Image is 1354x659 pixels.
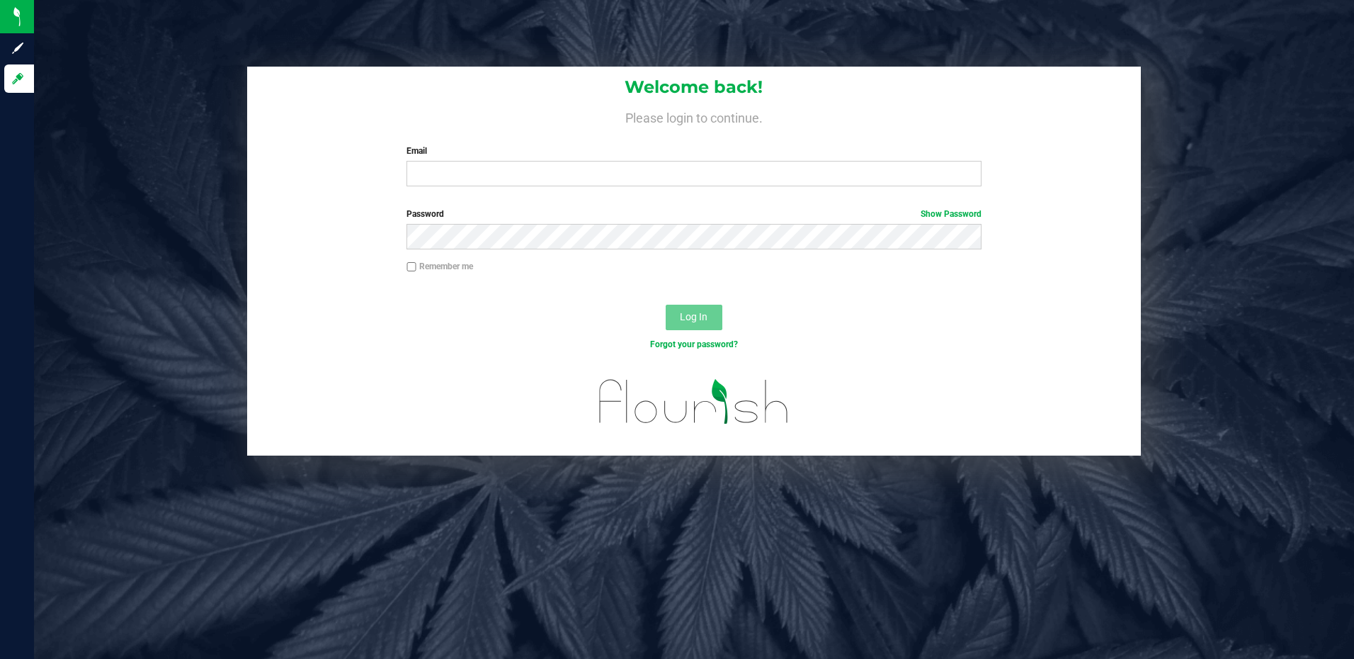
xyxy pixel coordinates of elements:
[666,305,722,330] button: Log In
[247,108,1142,125] h4: Please login to continue.
[406,145,982,157] label: Email
[582,366,806,438] img: flourish_logo.svg
[680,311,707,322] span: Log In
[247,78,1142,96] h1: Welcome back!
[11,72,25,86] inline-svg: Log in
[406,209,444,219] span: Password
[921,209,982,219] a: Show Password
[11,41,25,55] inline-svg: Sign up
[406,260,473,273] label: Remember me
[650,339,738,349] a: Forgot your password?
[406,262,416,272] input: Remember me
